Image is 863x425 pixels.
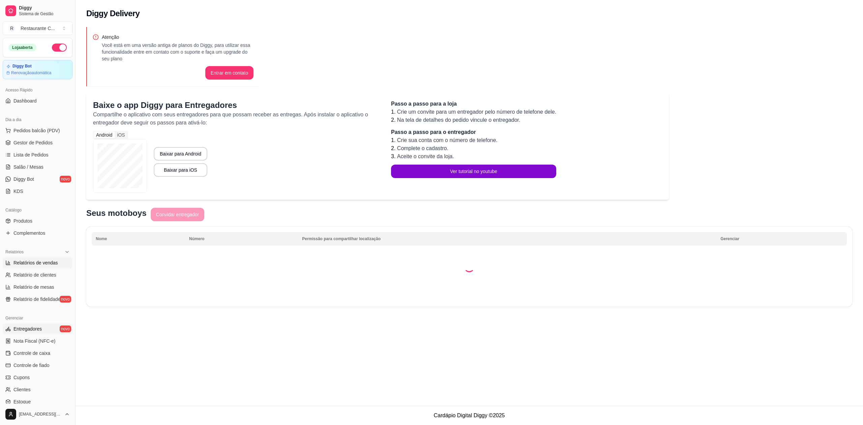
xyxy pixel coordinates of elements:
span: Entregadores [13,325,42,332]
span: Clientes [13,386,31,393]
span: Na tela de detalhes do pedido vincule o entregador. [397,117,520,123]
a: Lista de Pedidos [3,149,72,160]
div: Acesso Rápido [3,85,72,95]
li: 1. [391,136,556,144]
article: Diggy Bot [12,64,32,69]
a: KDS [3,186,72,197]
span: Salão / Mesas [13,164,43,170]
span: Aceite o convite da loja. [397,153,454,159]
a: Salão / Mesas [3,162,72,172]
span: Pedidos balcão (PDV) [13,127,60,134]
span: Crie um convite para um entregador pelo número de telefone dele. [397,109,556,115]
h2: Diggy Delivery [86,8,140,19]
button: Select a team [3,22,72,35]
span: Complete o cadastro. [397,145,448,151]
li: 3. [391,152,556,161]
div: Dia a dia [3,114,72,125]
div: iOS [115,132,127,138]
p: Atenção [102,34,254,40]
span: Cupons [13,374,30,381]
button: Entrar em contato [205,66,254,80]
a: Controle de fiado [3,360,72,371]
button: Baixar para iOS [154,163,207,177]
article: Renovação automática [11,70,51,76]
button: Pedidos balcão (PDV) [3,125,72,136]
p: Você está em uma versão antiga de planos do Diggy, para utilizar essa funcionalidade entre em con... [102,42,254,62]
a: Relatório de clientes [3,270,72,280]
button: Alterar Status [52,44,67,52]
a: Cupons [3,372,72,383]
button: Baixar para Android [154,147,207,161]
span: Diggy [19,5,70,11]
span: Estoque [13,398,31,405]
span: [EMAIL_ADDRESS][DOMAIN_NAME] [19,412,62,417]
a: Controle de caixa [3,348,72,359]
a: Relatório de fidelidadenovo [3,294,72,305]
span: Controle de caixa [13,350,50,357]
p: Seus motoboys [86,208,147,219]
p: Baixe o app Diggy para Entregadores [93,100,378,111]
a: Dashboard [3,95,72,106]
a: DiggySistema de Gestão [3,3,72,19]
span: Diggy Bot [13,176,34,182]
span: Lista de Pedidos [13,151,49,158]
a: Entregadoresnovo [3,323,72,334]
a: Gestor de Pedidos [3,137,72,148]
div: Loading [464,261,475,272]
p: Compartilhe o aplicativo com seus entregadores para que possam receber as entregas. Após instalar... [93,111,378,127]
span: Relatório de fidelidade [13,296,60,303]
a: Diggy Botnovo [3,174,72,185]
div: Loja aberta [8,44,36,51]
span: Complementos [13,230,45,236]
span: Nota Fiscal (NFC-e) [13,338,55,344]
a: Relatórios de vendas [3,257,72,268]
span: KDS [13,188,23,195]
span: Relatórios de vendas [13,259,58,266]
span: Relatório de mesas [13,284,54,290]
a: Produtos [3,216,72,226]
div: Gerenciar [3,313,72,323]
footer: Cardápio Digital Diggy © 2025 [76,406,863,425]
a: Estoque [3,396,72,407]
div: Catálogo [3,205,72,216]
button: [EMAIL_ADDRESS][DOMAIN_NAME] [3,406,72,422]
div: Restaurante C ... [21,25,55,32]
span: Gestor de Pedidos [13,139,53,146]
span: Relatório de clientes [13,272,56,278]
div: Android [94,132,115,138]
a: Complementos [3,228,72,238]
span: Produtos [13,218,32,224]
a: Relatório de mesas [3,282,72,292]
p: Passo a passo para o entregador [391,128,556,136]
p: Passo a passo para a loja [391,100,556,108]
li: 2. [391,116,556,124]
span: R [8,25,15,32]
li: 1. [391,108,556,116]
span: Dashboard [13,97,37,104]
li: 2. [391,144,556,152]
a: Clientes [3,384,72,395]
span: Controle de fiado [13,362,50,369]
a: Diggy BotRenovaçãoautomática [3,60,72,79]
a: Nota Fiscal (NFC-e) [3,336,72,346]
span: Relatórios [5,249,24,255]
span: Sistema de Gestão [19,11,70,17]
button: Ver tutorial no youtube [391,165,556,178]
span: Crie sua conta com o número de telefone. [397,137,498,143]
